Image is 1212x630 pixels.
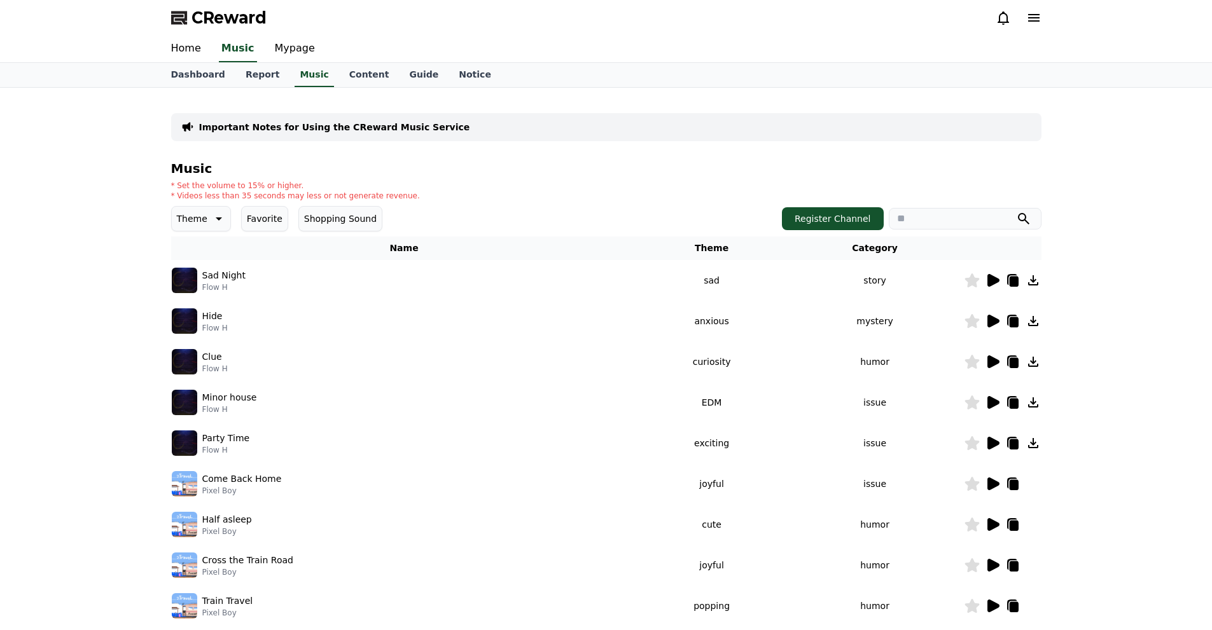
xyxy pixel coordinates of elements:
a: Notice [449,63,501,87]
h4: Music [171,161,1041,175]
td: issue [786,423,964,463]
a: Music [295,63,333,87]
p: * Videos less than 35 seconds may less or not generate revenue. [171,191,420,201]
p: Pixel Boy [202,486,282,496]
td: humor [786,341,964,382]
p: Minor house [202,391,257,404]
a: Content [339,63,400,87]
p: Theme [177,210,207,228]
a: Home [161,36,211,62]
td: curiosity [637,341,786,382]
p: Pixel Boy [202,526,252,537]
td: sad [637,260,786,301]
button: Theme [171,206,231,231]
p: Flow H [202,364,228,374]
button: Favorite [241,206,288,231]
p: Sad Night [202,269,246,282]
p: Clue [202,350,222,364]
p: Train Travel [202,594,253,608]
th: Category [786,236,964,260]
p: Flow H [202,282,246,292]
td: cute [637,504,786,545]
td: issue [786,382,964,423]
td: EDM [637,382,786,423]
a: Guide [399,63,449,87]
td: exciting [637,423,786,463]
a: Music [219,36,257,62]
img: music [172,512,197,537]
td: humor [786,545,964,585]
td: joyful [637,545,786,585]
img: music [172,593,197,619]
td: story [786,260,964,301]
img: music [172,308,197,334]
td: humor [786,504,964,545]
th: Name [171,236,637,260]
p: Hide [202,310,223,323]
th: Theme [637,236,786,260]
img: music [172,349,197,374]
td: issue [786,463,964,504]
a: Important Notes for Using the CReward Music Service [199,121,470,134]
p: Pixel Boy [202,567,293,577]
p: Flow H [202,323,228,333]
td: anxious [637,301,786,341]
td: joyful [637,463,786,504]
img: music [172,471,197,496]
p: * Set the volume to 15% or higher. [171,181,420,191]
a: Mypage [265,36,325,62]
img: music [172,552,197,578]
img: music [172,390,197,415]
td: mystery [786,301,964,341]
button: Register Channel [782,207,884,230]
img: music [172,268,197,293]
p: Party Time [202,432,250,445]
span: CReward [192,8,267,28]
p: Cross the Train Road [202,554,293,567]
td: humor [786,585,964,626]
p: Come Back Home [202,472,282,486]
a: Report [235,63,290,87]
a: CReward [171,8,267,28]
button: Shopping Sound [298,206,382,231]
p: Half asleep [202,513,252,526]
img: music [172,430,197,456]
p: Flow H [202,445,250,455]
p: Flow H [202,404,257,414]
p: Pixel Boy [202,608,253,618]
td: popping [637,585,786,626]
a: Dashboard [161,63,235,87]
